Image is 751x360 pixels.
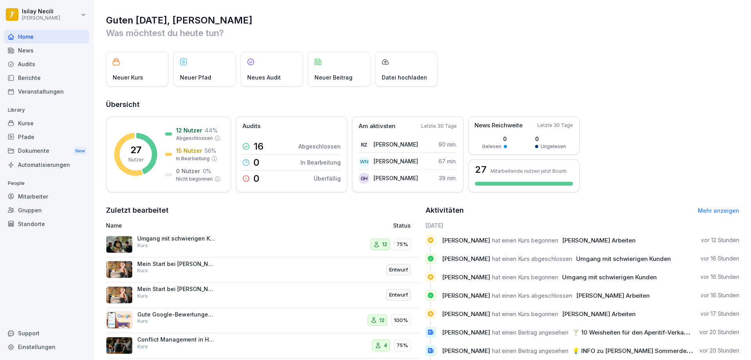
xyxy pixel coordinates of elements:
[22,15,60,21] p: [PERSON_NAME]
[438,140,457,148] p: 90 min.
[698,207,739,214] a: Mehr anzeigen
[492,237,558,244] span: hat einen Kurs begonnen
[298,142,341,150] p: Abgeschlossen
[106,14,739,27] h1: Guten [DATE], [PERSON_NAME]
[74,147,87,156] div: New
[176,135,213,142] p: Abgeschlossen
[203,167,211,175] p: 0 %
[4,177,89,190] p: People
[562,237,636,244] span: [PERSON_NAME] Arbeiten
[137,286,216,293] p: Mein Start bei [PERSON_NAME] - Personalfragebogen
[492,255,572,262] span: hat einen Kurs abgeschlossen
[492,273,558,281] span: hat einen Kurs begonnen
[379,317,384,324] p: 12
[4,43,89,57] div: News
[106,308,420,333] a: Gute Google-Bewertungen erhalten 🌟Kurs12100%
[137,318,148,325] p: Kurs
[180,73,211,81] p: Neuer Pfad
[106,99,739,110] h2: Übersicht
[359,122,395,131] p: Am aktivsten
[253,174,259,183] p: 0
[137,293,148,300] p: Kurs
[535,135,566,143] p: 0
[359,139,370,150] div: RZ
[421,123,457,130] p: Letzte 30 Tage
[426,205,464,216] h2: Aktivitäten
[247,73,281,81] p: Neues Audit
[106,282,420,308] a: Mein Start bei [PERSON_NAME] - PersonalfragebogenKursEntwurf
[374,157,418,165] p: [PERSON_NAME]
[439,174,457,182] p: 39 min.
[4,203,89,217] div: Gruppen
[389,291,408,299] p: Entwurf
[442,347,490,355] span: [PERSON_NAME]
[426,221,740,230] h6: [DATE]
[397,342,408,349] p: 75%
[22,8,60,15] p: Isilay Necili
[442,329,490,336] span: [PERSON_NAME]
[562,273,657,281] span: Umgang mit schwierigen Kunden
[442,237,490,244] span: [PERSON_NAME]
[106,333,420,358] a: Conflict Management in HospitalityKurs475%
[4,190,89,203] a: Mitarbeiter
[176,167,200,175] p: 0 Nutzer
[314,174,341,183] p: Überfällig
[4,71,89,85] a: Berichte
[394,317,408,324] p: 100%
[4,57,89,71] a: Audits
[137,235,216,242] p: Umgang mit schwierigen Kunden
[393,221,411,230] p: Status
[701,291,739,299] p: vor 16 Stunden
[492,347,568,355] span: hat einen Beitrag angesehen
[374,174,418,182] p: [PERSON_NAME]
[492,310,558,318] span: hat einen Kurs begonnen
[253,158,259,167] p: 0
[4,340,89,354] a: Einstellungen
[4,217,89,231] a: Standorte
[576,292,650,299] span: [PERSON_NAME] Arbeiten
[137,242,148,249] p: Kurs
[106,257,420,283] a: Mein Start bei [PERSON_NAME] - PersonalfragebogenKursEntwurf
[699,328,739,336] p: vor 20 Stunden
[442,255,490,262] span: [PERSON_NAME]
[701,255,739,262] p: vor 16 Stunden
[4,158,89,172] a: Automatisierungen
[4,130,89,144] a: Pfade
[492,329,568,336] span: hat einen Beitrag angesehen
[128,156,144,163] p: Nutzer
[576,255,671,262] span: Umgang mit schwierigen Kunden
[4,30,89,43] a: Home
[442,273,490,281] span: [PERSON_NAME]
[314,73,352,81] p: Neuer Beitrag
[137,267,148,274] p: Kurs
[374,140,418,148] p: [PERSON_NAME]
[438,157,457,165] p: 67 min.
[397,241,408,248] p: 75%
[492,292,572,299] span: hat einen Kurs abgeschlossen
[382,73,427,81] p: Datei hochladen
[541,143,566,150] p: Ungelesen
[701,236,739,244] p: vor 12 Stunden
[130,145,142,155] p: 27
[253,142,264,151] p: 16
[106,261,133,278] img: aaay8cu0h1hwaqqp9269xjan.png
[4,116,89,130] div: Kurse
[106,311,133,329] img: iwscqm9zjbdjlq9atufjsuwv.png
[359,156,370,167] div: WN
[176,155,210,162] p: In Bearbeitung
[4,85,89,98] a: Veranstaltungen
[300,158,341,166] p: In Bearbeitung
[4,326,89,340] div: Support
[537,122,573,129] p: Letzte 30 Tage
[205,147,216,155] p: 56 %
[389,266,408,274] p: Entwurf
[384,342,387,349] p: 4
